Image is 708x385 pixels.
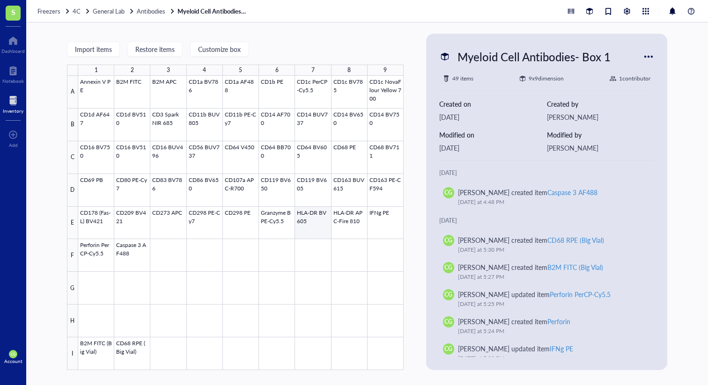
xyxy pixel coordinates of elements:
[67,239,78,272] div: F
[547,235,604,245] div: CD68 RPE (Big Vial)
[95,65,98,76] div: 1
[550,290,611,299] div: Perforin PerCP-Cy5.5
[2,78,24,84] div: Notebook
[444,263,452,272] span: CG
[547,99,655,109] div: Created by
[458,354,643,363] div: [DATE] at 5:23 PM
[458,289,611,299] div: [PERSON_NAME] updated item
[275,65,279,76] div: 6
[3,108,23,114] div: Inventory
[439,168,654,178] div: [DATE]
[127,42,183,57] button: Restore items
[137,7,165,15] span: Antibodies
[67,76,78,109] div: A
[1,48,25,54] div: Dashboard
[190,42,249,57] button: Customize box
[439,258,654,285] a: CG[PERSON_NAME] created itemB2M FITC (Big Vial)[DATE] at 5:27 PM
[529,74,564,83] div: 9 x 9 dimension
[37,7,60,15] span: Freezers
[347,65,351,76] div: 8
[37,7,71,15] a: Freezers
[439,231,654,258] a: CG[PERSON_NAME] created itemCD68 RPE (Big Vial)[DATE] at 5:30 PM
[11,6,15,18] span: S
[444,236,452,245] span: CG
[619,74,650,83] div: 1 contributor
[203,65,206,76] div: 4
[444,318,452,326] span: CG
[453,47,615,66] div: Myeloid Cell Antibodies- Box 1
[458,187,597,197] div: [PERSON_NAME] created item
[458,316,570,327] div: [PERSON_NAME] created item
[439,216,654,225] div: [DATE]
[93,7,125,15] span: General Lab
[458,235,604,245] div: [PERSON_NAME] created item
[9,142,18,148] div: Add
[547,262,603,272] div: B2M FITC (Big Vial)
[439,112,547,122] div: [DATE]
[458,197,643,207] div: [DATE] at 4:48 PM
[458,262,603,272] div: [PERSON_NAME] created item
[67,305,78,337] div: H
[444,345,452,353] span: CG
[444,291,452,299] span: CG
[458,343,573,354] div: [PERSON_NAME] updated item
[547,143,655,153] div: [PERSON_NAME]
[93,7,176,15] a: General LabAntibodies
[67,141,78,174] div: C
[439,183,654,211] a: CG[PERSON_NAME] created itemCaspase 3 AF488[DATE] at 4:48 PM
[458,272,643,282] div: [DATE] at 5:27 PM
[547,188,597,197] div: Caspase 3 AF488
[439,99,547,109] div: Created on
[439,285,654,312] a: CG[PERSON_NAME] updated itemPerforin PerCP-Cy5.5[DATE] at 5:25 PM
[75,45,112,53] span: Import items
[458,299,643,309] div: [DATE] at 5:25 PM
[11,352,15,356] span: CG
[167,65,170,76] div: 3
[73,7,91,15] a: 4C
[131,65,134,76] div: 2
[383,65,387,76] div: 9
[67,207,78,240] div: E
[67,109,78,141] div: B
[550,344,573,353] div: IFNg PE
[458,245,643,254] div: [DATE] at 5:30 PM
[439,130,547,140] div: Modified on
[67,272,78,305] div: G
[452,74,473,83] div: 49 items
[439,143,547,153] div: [DATE]
[177,7,248,15] a: Myeloid Cell Antibodies- Box 1
[439,312,654,340] a: CG[PERSON_NAME] created itemPerforin[DATE] at 5:24 PM
[547,130,655,140] div: Modified by
[73,7,81,15] span: 4C
[2,63,24,84] a: Notebook
[67,174,78,207] div: D
[67,337,78,370] div: I
[67,42,120,57] button: Import items
[444,189,452,197] span: CG
[4,358,22,364] div: Account
[458,327,643,336] div: [DATE] at 5:24 PM
[198,45,241,53] span: Customize box
[439,340,654,367] a: CG[PERSON_NAME] updated itemIFNg PE[DATE] at 5:23 PM
[311,65,315,76] div: 7
[547,112,655,122] div: [PERSON_NAME]
[3,93,23,114] a: Inventory
[1,33,25,54] a: Dashboard
[547,317,570,326] div: Perforin
[135,45,175,53] span: Restore items
[239,65,242,76] div: 5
